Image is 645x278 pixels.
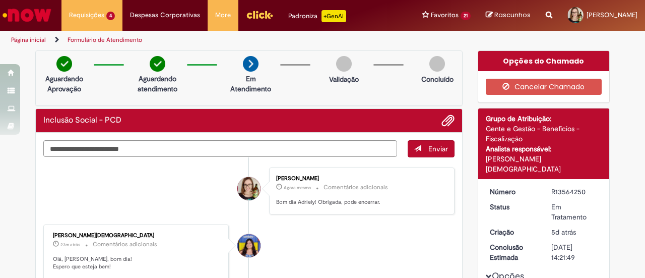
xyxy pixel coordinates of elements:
img: img-circle-grey.png [336,56,352,72]
div: [PERSON_NAME][DEMOGRAPHIC_DATA] [486,154,602,174]
div: Adriely Da Silva Evangelista [237,234,261,257]
span: Enviar [428,144,448,153]
p: Em Atendimento [226,74,275,94]
p: Bom dia Adriely! Obrigada, pode encerrar. [276,198,444,206]
div: Grupo de Atribuição: [486,114,602,124]
button: Enviar [408,140,455,157]
span: More [215,10,231,20]
div: Gente e Gestão - Benefícios - Fiscalização [486,124,602,144]
img: arrow-next.png [243,56,259,72]
div: Em Tratamento [551,202,598,222]
span: 4 [106,12,115,20]
div: Renata Grossko [237,177,261,200]
p: +GenAi [321,10,346,22]
div: R13564250 [551,187,598,197]
p: Validação [329,74,359,84]
a: Página inicial [11,36,46,44]
div: [DATE] 14:21:49 [551,242,598,262]
div: 24/09/2025 16:59:39 [551,227,598,237]
time: 24/09/2025 16:59:39 [551,228,576,237]
img: ServiceNow [1,5,53,25]
h2: Inclusão Social - PCD Histórico de tíquete [43,116,121,125]
div: Padroniza [288,10,346,22]
img: check-circle-green.png [150,56,165,72]
div: Opções do Chamado [478,51,610,71]
time: 29/09/2025 11:36:58 [284,185,311,191]
small: Comentários adicionais [324,183,388,192]
dt: Status [482,202,544,212]
span: [PERSON_NAME] [587,11,637,19]
span: Requisições [69,10,104,20]
span: Favoritos [431,10,459,20]
div: [PERSON_NAME][DEMOGRAPHIC_DATA] [53,233,221,239]
a: Rascunhos [486,11,531,20]
img: img-circle-grey.png [429,56,445,72]
span: Despesas Corporativas [130,10,200,20]
p: Concluído [421,74,454,84]
textarea: Digite sua mensagem aqui... [43,140,397,157]
span: Agora mesmo [284,185,311,191]
dt: Conclusão Estimada [482,242,544,262]
div: Analista responsável: [486,144,602,154]
button: Cancelar Chamado [486,79,602,95]
span: 23m atrás [60,242,80,248]
p: Aguardando Aprovação [40,74,89,94]
span: 21 [461,12,471,20]
span: Rascunhos [494,10,531,20]
time: 29/09/2025 11:14:51 [60,242,80,248]
span: 5d atrás [551,228,576,237]
dt: Criação [482,227,544,237]
button: Adicionar anexos [441,114,455,127]
a: Formulário de Atendimento [68,36,142,44]
img: click_logo_yellow_360x200.png [246,7,273,22]
small: Comentários adicionais [93,240,157,249]
ul: Trilhas de página [8,31,422,49]
p: Aguardando atendimento [133,74,182,94]
img: check-circle-green.png [56,56,72,72]
dt: Número [482,187,544,197]
div: [PERSON_NAME] [276,176,444,182]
